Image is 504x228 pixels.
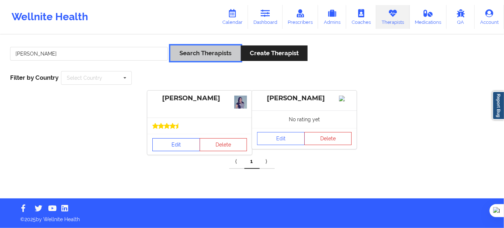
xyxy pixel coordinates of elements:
a: Dashboard [248,5,283,29]
a: Medications [410,5,447,29]
a: 1 [244,154,260,169]
div: Pagination Navigation [229,154,275,169]
a: Report Bug [492,91,504,120]
a: Admins [318,5,346,29]
a: QA [447,5,475,29]
div: No rating yet [252,110,357,128]
button: Delete [200,138,247,151]
div: [PERSON_NAME] [152,94,247,102]
a: Account [475,5,504,29]
p: © 2025 by Wellnite Health [15,211,489,223]
button: Delete [304,132,352,145]
a: Next item [260,154,275,169]
a: Prescribers [283,5,318,29]
a: Edit [152,138,200,151]
a: Previous item [229,154,244,169]
a: Calendar [217,5,248,29]
a: Coaches [346,5,376,29]
img: 29304f65-8fac-4726-a670-8244a2e58fbf_c1f4c143-f68d-4242-a223-78e29789cd8bIMG_0001(2).JPG [234,96,247,109]
div: [PERSON_NAME] [257,94,352,102]
a: Therapists [376,5,410,29]
input: Search Keywords [10,47,168,61]
div: Select Country [67,75,102,80]
span: Filter by Country [10,74,58,81]
img: Image%2Fplaceholer-image.png [339,96,352,101]
a: Edit [257,132,305,145]
button: Search Therapists [170,45,240,61]
button: Create Therapist [241,45,308,61]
